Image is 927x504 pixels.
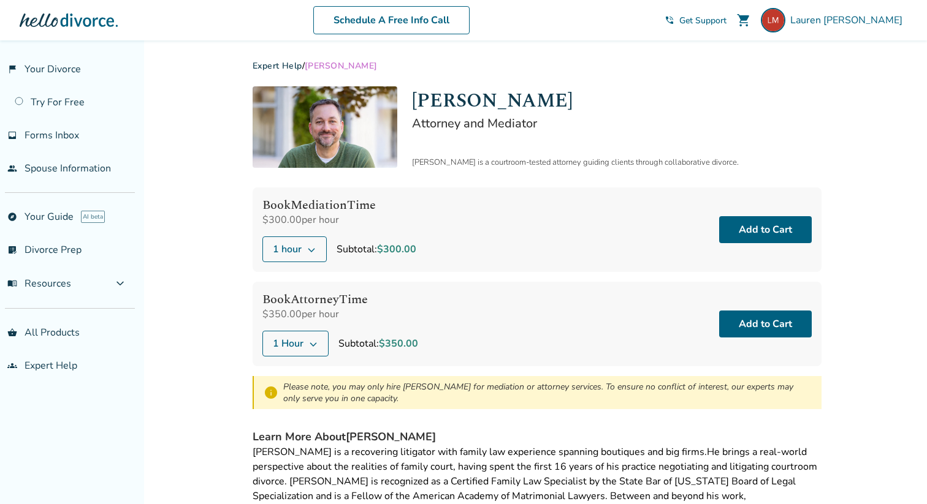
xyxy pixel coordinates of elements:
[7,277,71,290] span: Resources
[719,310,812,337] button: Add to Cart
[337,242,416,257] div: Subtotal:
[81,211,105,223] span: AI beta
[262,197,416,213] h4: Book Mediation Time
[253,60,302,72] a: Expert Help
[113,276,128,291] span: expand_more
[7,361,17,370] span: groups
[412,86,822,115] h1: [PERSON_NAME]
[377,243,416,256] span: $300.00
[253,60,822,72] div: /
[253,429,822,445] h4: Learn More About [PERSON_NAME]
[313,6,470,34] a: Schedule A Free Info Call
[866,445,927,504] iframe: Chat Widget
[305,60,377,72] span: [PERSON_NAME]
[736,13,751,28] span: shopping_cart
[790,13,907,27] span: Lauren [PERSON_NAME]
[262,291,418,307] h4: Book Attorney Time
[7,164,17,173] span: people
[262,307,418,321] div: $350.00 per hour
[7,64,17,74] span: flag_2
[665,15,674,25] span: phone_in_talk
[253,445,707,459] span: [PERSON_NAME] is a recovering litigator with family law experience spanning boutiques and big firms.
[7,212,17,222] span: explore
[262,213,416,227] div: $300.00 per hour
[273,242,302,257] span: 1 hour
[283,381,812,404] div: Please note, you may only hire [PERSON_NAME] for mediation or attorney services. To ensure no con...
[264,385,278,400] span: info
[7,328,17,337] span: shopping_basket
[25,129,79,142] span: Forms Inbox
[262,236,327,262] button: 1 hour
[262,331,329,356] button: 1 Hour
[719,216,812,243] button: Add to Cart
[7,245,17,255] span: list_alt_check
[412,157,822,168] div: [PERSON_NAME] is a courtroom-tested attorney guiding clients through collaborative divorce.
[412,115,822,132] h2: Attorney and Mediator
[253,86,397,168] img: Neil Forester
[665,15,727,26] a: phone_in_talkGet Support
[338,336,418,351] div: Subtotal:
[7,279,17,288] span: menu_book
[761,8,785,32] img: pandlmont@gmail.com
[679,15,727,26] span: Get Support
[273,336,303,351] span: 1 Hour
[379,337,418,350] span: $350.00
[7,130,17,140] span: inbox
